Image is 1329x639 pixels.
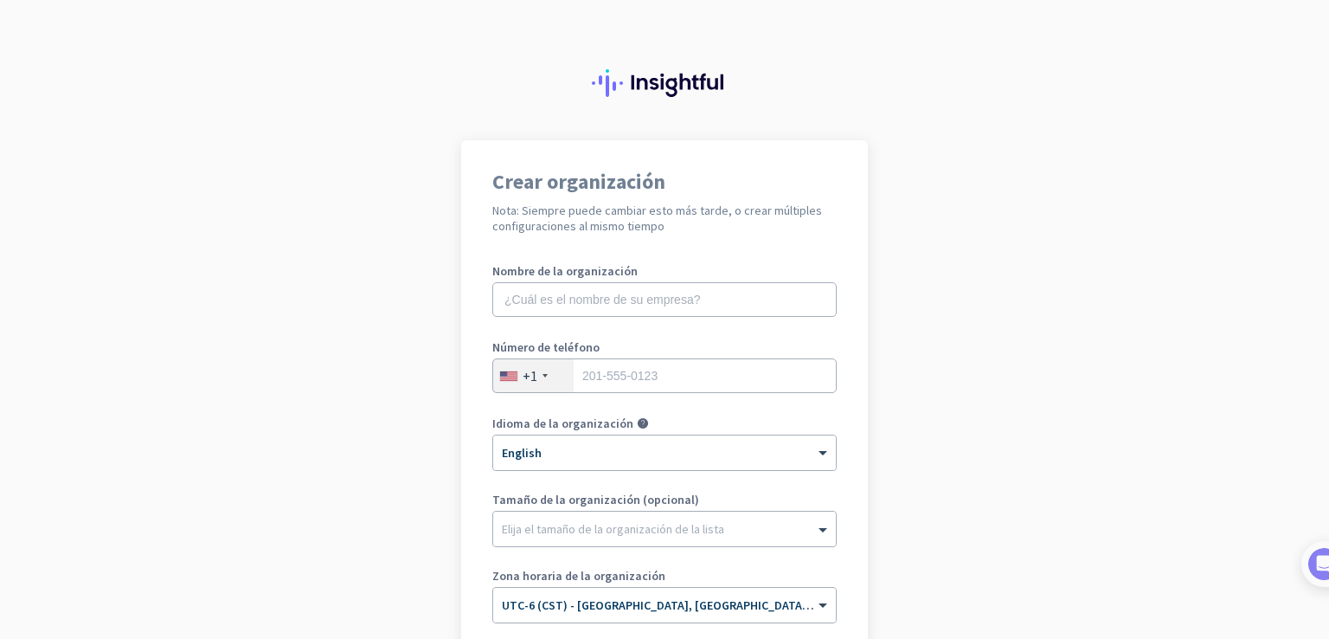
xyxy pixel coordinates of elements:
h1: Crear organización [492,171,837,192]
input: ¿Cuál es el nombre de su empresa? [492,282,837,317]
div: +1 [523,367,537,384]
input: 201-555-0123 [492,358,837,393]
h2: Nota: Siempre puede cambiar esto más tarde, o crear múltiples configuraciones al mismo tiempo [492,203,837,234]
label: Zona horaria de la organización [492,570,837,582]
label: Tamaño de la organización (opcional) [492,494,837,506]
label: Idioma de la organización [492,417,633,429]
img: Insightful [592,69,737,97]
i: help [637,417,649,429]
label: Nombre de la organización [492,265,837,277]
label: Número de teléfono [492,341,837,353]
